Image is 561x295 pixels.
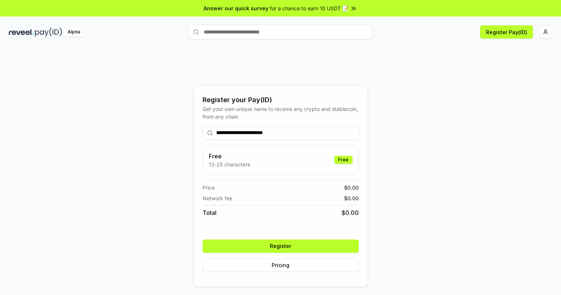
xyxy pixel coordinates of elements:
[9,28,33,37] img: reveel_dark
[480,25,533,39] button: Register Pay(ID)
[342,208,359,217] span: $ 0.00
[203,194,232,202] span: Network fee
[203,95,359,105] div: Register your Pay(ID)
[204,4,268,12] span: Answer our quick survey
[203,105,359,120] div: Get your own unique name to receive any crypto and stablecoin, from any chain
[203,259,359,272] button: Pricing
[35,28,62,37] img: pay_id
[334,156,353,164] div: Free
[209,161,250,168] p: 13-25 characters
[270,4,349,12] span: for a chance to earn 10 USDT 📝
[203,184,215,191] span: Price
[203,240,359,253] button: Register
[344,184,359,191] span: $ 0.00
[64,28,84,37] div: Alpha
[344,194,359,202] span: $ 0.00
[203,208,217,217] span: Total
[209,152,250,161] h3: Free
